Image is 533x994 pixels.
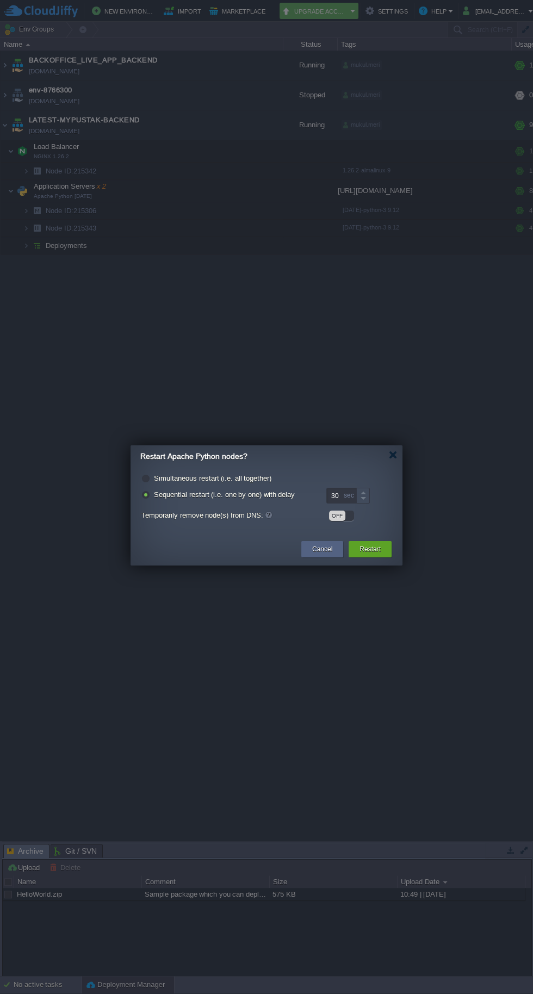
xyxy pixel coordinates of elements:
label: Temporarily remove node(s) from DNS: [141,508,326,523]
button: Cancel [312,544,332,555]
label: Sequential restart (i.e. one by one) with delay [154,490,295,499]
div: sec [344,488,356,503]
span: Restart Apache Python nodes? [140,452,247,461]
button: Restart [360,544,381,555]
label: Simultaneous restart (i.e. all together) [154,474,271,482]
div: OFF [329,511,345,521]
